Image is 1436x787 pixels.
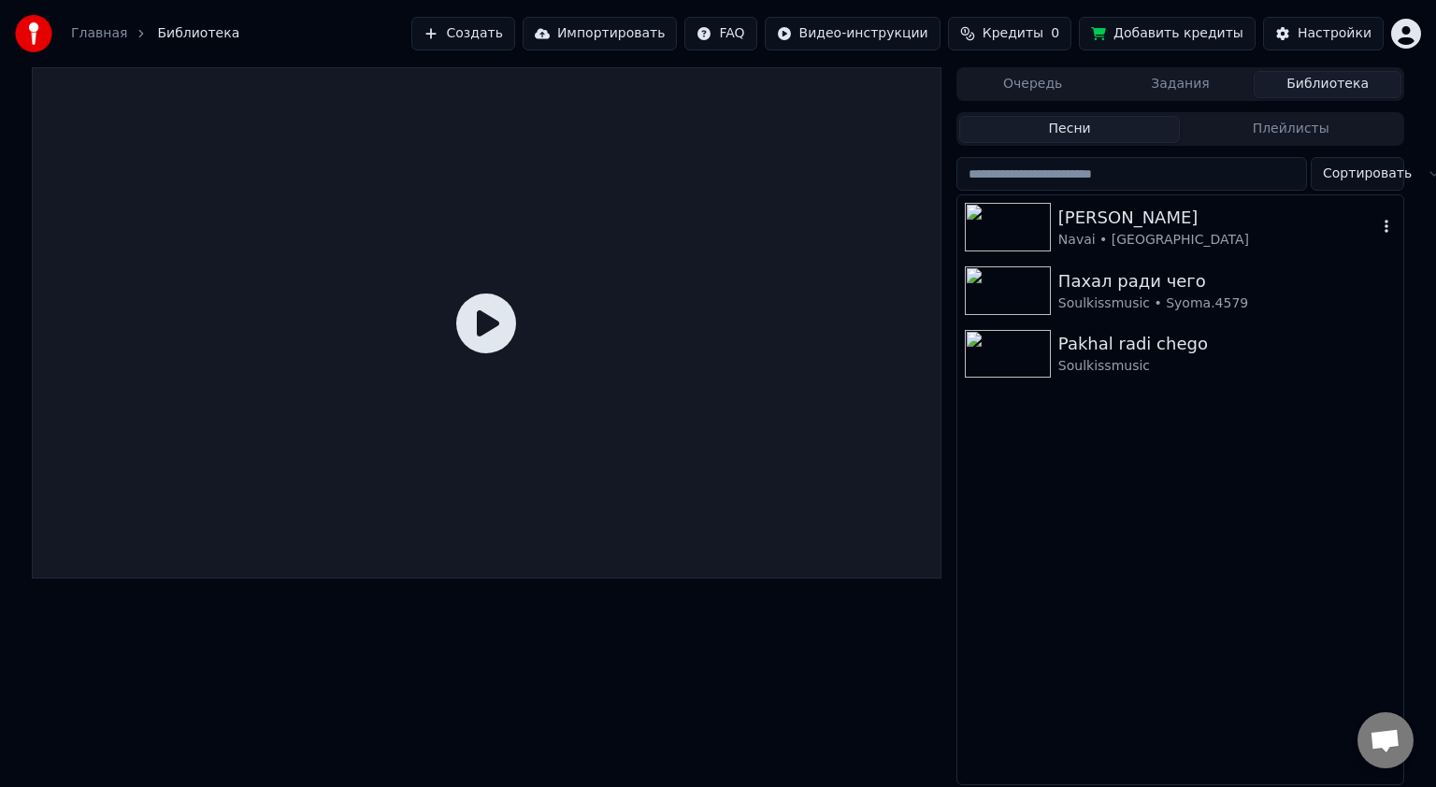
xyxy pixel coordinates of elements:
a: Главная [71,24,127,43]
nav: breadcrumb [71,24,239,43]
button: Песни [959,116,1181,143]
button: Добавить кредиты [1079,17,1256,50]
button: Кредиты0 [948,17,1071,50]
button: Плейлисты [1180,116,1401,143]
span: Кредиты [983,24,1043,43]
span: Сортировать [1323,165,1412,183]
button: FAQ [684,17,756,50]
div: Открытый чат [1357,712,1414,768]
div: Настройки [1298,24,1371,43]
div: Soulkissmusic • Syoma.4579 [1058,294,1396,313]
button: Создать [411,17,514,50]
span: 0 [1051,24,1059,43]
button: Настройки [1263,17,1384,50]
div: Soulkissmusic [1058,357,1396,376]
div: [PERSON_NAME] [1058,205,1377,231]
button: Видео-инструкции [765,17,941,50]
div: Pakhal radi chego [1058,331,1396,357]
button: Задания [1107,71,1255,98]
button: Очередь [959,71,1107,98]
img: youka [15,15,52,52]
div: Navai • [GEOGRAPHIC_DATA] [1058,231,1377,250]
button: Библиотека [1254,71,1401,98]
div: Пахал ради чего [1058,268,1396,294]
button: Импортировать [523,17,678,50]
span: Библиотека [157,24,239,43]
